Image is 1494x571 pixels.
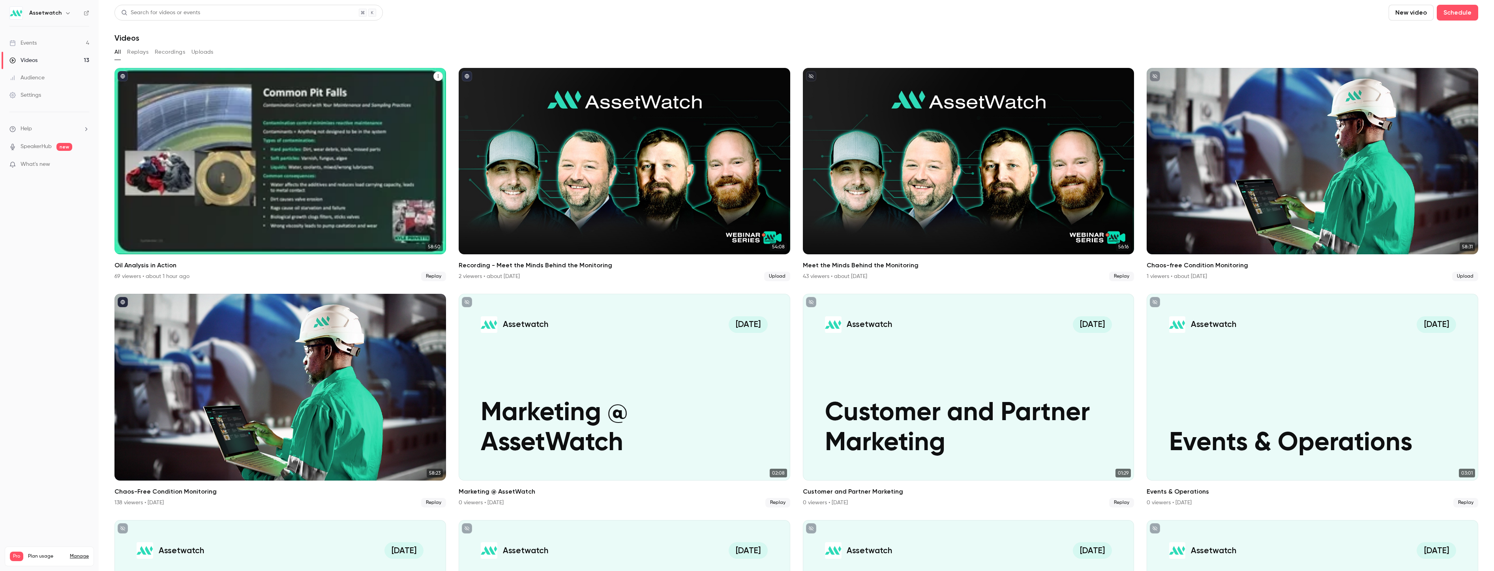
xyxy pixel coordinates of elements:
[1191,319,1236,330] p: Assetwatch
[1460,242,1475,251] span: 58:31
[1150,523,1160,533] button: unpublished
[114,499,164,507] div: 138 viewers • [DATE]
[770,469,787,477] span: 02:08
[159,545,204,556] p: Assetwatch
[1147,487,1478,496] h2: Events & Operations
[9,91,41,99] div: Settings
[114,272,189,280] div: 69 viewers • about 1 hour ago
[459,294,790,507] li: Marketing @ AssetWatch
[765,498,790,507] span: Replay
[1147,294,1478,507] a: Events & OperationsAssetwatch[DATE]Events & Operations03:01Events & Operations0 viewers • [DATE]R...
[427,469,443,477] span: 58:23
[847,545,892,556] p: Assetwatch
[1147,294,1478,507] li: Events & Operations
[481,398,768,458] p: Marketing @ AssetWatch
[764,272,790,281] span: Upload
[729,542,768,559] span: [DATE]
[421,272,446,281] span: Replay
[155,46,185,58] button: Recordings
[803,294,1134,507] a: Customer and Partner MarketingAssetwatch[DATE]Customer and Partner Marketing01:29Customer and Par...
[384,542,424,559] span: [DATE]
[1191,545,1236,556] p: Assetwatch
[459,499,504,507] div: 0 viewers • [DATE]
[114,261,446,270] h2: Oil Analysis in Action
[1109,498,1134,507] span: Replay
[462,71,472,81] button: published
[1115,469,1131,477] span: 01:29
[10,552,23,561] span: Pro
[114,33,139,43] h1: Videos
[503,319,548,330] p: Assetwatch
[114,68,446,281] a: 58:50Oil Analysis in Action69 viewers • about 1 hour agoReplay
[806,71,816,81] button: unpublished
[9,74,45,82] div: Audience
[1147,68,1478,281] a: 58:31Chaos-free Condition Monitoring1 viewers • about [DATE]Upload
[118,71,128,81] button: published
[1452,272,1478,281] span: Upload
[1389,5,1434,21] button: New video
[114,46,121,58] button: All
[114,68,446,281] li: Oil Analysis in Action
[114,294,446,507] a: 58:23Chaos-Free Condition Monitoring138 viewers • [DATE]Replay
[1150,297,1160,307] button: unpublished
[847,319,892,330] p: Assetwatch
[426,242,443,251] span: 58:50
[806,523,816,533] button: unpublished
[803,272,867,280] div: 43 viewers • about [DATE]
[28,553,65,560] span: Plan usage
[1109,272,1134,281] span: Replay
[803,294,1134,507] li: Customer and Partner Marketing
[1073,542,1112,559] span: [DATE]
[825,316,842,333] img: Customer and Partner Marketing
[806,297,816,307] button: unpublished
[137,542,153,559] img: Creative Services
[1437,5,1478,21] button: Schedule
[481,316,497,333] img: Marketing @ AssetWatch
[1169,428,1456,458] p: Events & Operations
[1073,316,1112,333] span: [DATE]
[803,487,1134,496] h2: Customer and Partner Marketing
[9,39,37,47] div: Events
[421,498,446,507] span: Replay
[1453,498,1478,507] span: Replay
[803,68,1134,281] li: Meet the Minds Behind the Monitoring
[29,9,62,17] h6: Assetwatch
[1417,542,1456,559] span: [DATE]
[1147,261,1478,270] h2: Chaos-free Condition Monitoring
[127,46,148,58] button: Replays
[70,553,89,560] a: Manage
[1417,316,1456,333] span: [DATE]
[825,398,1112,458] p: Customer and Partner Marketing
[1116,242,1131,251] span: 56:16
[21,125,32,133] span: Help
[21,160,50,169] span: What's new
[803,68,1134,281] a: 56:16Meet the Minds Behind the Monitoring43 viewers • about [DATE]Replay
[1459,469,1475,477] span: 03:01
[191,46,214,58] button: Uploads
[121,9,200,17] div: Search for videos or events
[803,261,1134,270] h2: Meet the Minds Behind the Monitoring
[80,161,89,168] iframe: Noticeable Trigger
[10,7,22,19] img: Assetwatch
[1150,71,1160,81] button: unpublished
[459,68,790,281] li: Recording - Meet the Minds Behind the Monitoring
[459,294,790,507] a: Marketing @ AssetWatchAssetwatch[DATE]Marketing @ AssetWatch02:08Marketing @ AssetWatch0 viewers ...
[770,242,787,251] span: 54:08
[114,5,1478,566] section: Videos
[1147,499,1192,507] div: 0 viewers • [DATE]
[118,297,128,307] button: published
[825,542,842,559] img: AssetWatch & Kroger
[114,487,446,496] h2: Chaos-Free Condition Monitoring
[1147,68,1478,281] li: Chaos-free Condition Monitoring
[462,523,472,533] button: unpublished
[462,297,472,307] button: unpublished
[1169,316,1186,333] img: Events & Operations
[9,125,89,133] li: help-dropdown-opener
[1169,542,1186,559] img: AssetWatch & MDF Co-op
[459,261,790,270] h2: Recording - Meet the Minds Behind the Monitoring
[459,68,790,281] a: 54:08Recording - Meet the Minds Behind the Monitoring2 viewers • about [DATE]Upload
[56,143,72,151] span: new
[21,143,52,151] a: SpeakerHub
[1147,272,1207,280] div: 1 viewers • about [DATE]
[729,316,768,333] span: [DATE]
